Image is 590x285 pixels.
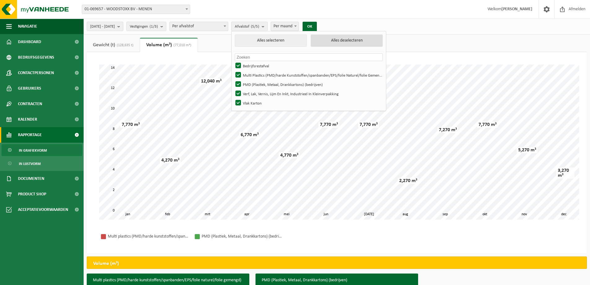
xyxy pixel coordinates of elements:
[202,233,282,240] div: PMD (Plastiek, Metaal, Drankkartons) (bedrijven)
[19,145,47,156] span: In grafiekvorm
[279,152,300,158] div: 4,770 m³
[235,53,383,61] input: Zoeken
[18,127,42,143] span: Rapportage
[19,158,41,170] span: In lijstvorm
[126,22,166,31] button: Vestigingen(1/3)
[234,61,382,70] label: Bedrijfsrestafval
[87,38,140,52] a: Gewicht (t)
[18,34,41,50] span: Dashboard
[82,5,190,14] span: 01-069657 - WOODSTOXX BV - MENEN
[120,122,141,128] div: 7,770 m³
[235,34,307,47] button: Alles selecteren
[271,22,299,31] span: Per maand
[251,24,259,29] count: (5/5)
[234,89,382,98] label: Verf, Lak, Vernis, Lijm En Inkt, Industrieel In Kleinverpakking
[234,80,382,89] label: PMD (Plastiek, Metaal, Drankkartons) (bedrijven)
[108,233,188,240] div: Multi plastics (PMD/harde kunststoffen/spanbanden/EPS/folie naturel/folie gemengd)
[18,202,68,217] span: Acceptatievoorwaarden
[115,43,133,47] span: (128,635 t)
[172,43,191,47] span: (77,010 m³)
[170,22,228,31] span: Per afvalstof
[318,122,339,128] div: 7,770 m³
[18,171,44,186] span: Documenten
[18,186,46,202] span: Product Shop
[140,38,198,52] a: Volume (m³)
[398,178,419,184] div: 2,270 m³
[199,78,223,84] div: 12,040 m³
[87,22,123,31] button: [DATE] - [DATE]
[18,96,42,112] span: Contracten
[2,144,82,156] a: In grafiekvorm
[87,257,125,270] h2: Volume (m³)
[311,34,383,47] button: Alles deselecteren
[18,50,54,65] span: Bedrijfsgegevens
[90,22,115,31] span: [DATE] - [DATE]
[303,22,317,32] button: OK
[517,147,538,153] div: 5,270 m³
[18,19,37,34] span: Navigatie
[160,157,181,163] div: 4,270 m³
[231,22,268,31] button: Afvalstof(5/5)
[130,22,158,31] span: Vestigingen
[18,81,41,96] span: Gebruikers
[239,132,260,138] div: 6,770 m³
[18,112,37,127] span: Kalender
[556,167,575,179] div: 3,270 m³
[477,122,498,128] div: 7,770 m³
[150,24,158,29] count: (1/3)
[234,98,382,108] label: Vlak Karton
[501,7,532,11] strong: [PERSON_NAME]
[437,127,458,133] div: 7,270 m³
[169,22,228,31] span: Per afvalstof
[358,122,379,128] div: 7,770 m³
[234,70,382,80] label: Multi Plastics (PMD/harde Kunststoffen/spanbanden/EPS/folie Naturel/folie Gemengd)
[235,22,259,31] span: Afvalstof
[18,65,54,81] span: Contactpersonen
[2,158,82,169] a: In lijstvorm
